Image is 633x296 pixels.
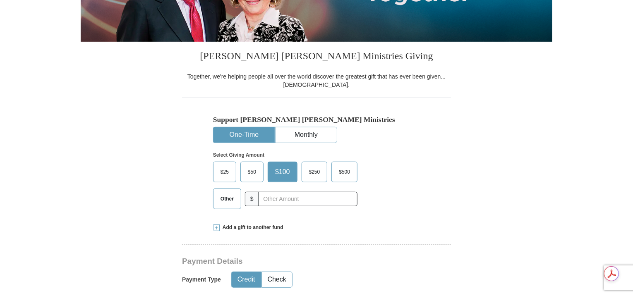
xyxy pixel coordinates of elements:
span: $500 [335,166,354,178]
span: $ [245,192,259,206]
button: One-Time [213,127,275,143]
h5: Support [PERSON_NAME] [PERSON_NAME] Ministries [213,115,420,124]
span: $50 [244,166,260,178]
span: Other [216,193,238,205]
button: Monthly [276,127,337,143]
h5: Payment Type [182,276,221,283]
button: Check [262,272,292,287]
span: $250 [305,166,324,178]
div: Together, we're helping people all over the world discover the greatest gift that has ever been g... [182,72,451,89]
span: $100 [271,166,294,178]
span: Add a gift to another fund [220,224,283,231]
h3: Payment Details [182,257,393,266]
h3: [PERSON_NAME] [PERSON_NAME] Ministries Giving [182,42,451,72]
strong: Select Giving Amount [213,152,264,158]
button: Credit [232,272,261,287]
input: Other Amount [259,192,357,206]
span: $25 [216,166,233,178]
